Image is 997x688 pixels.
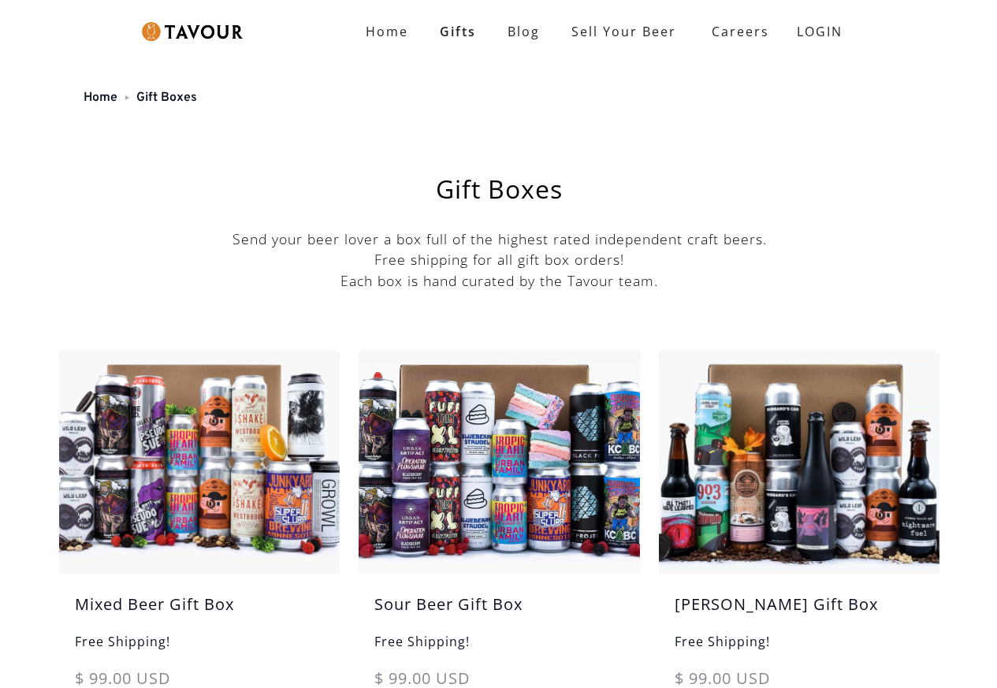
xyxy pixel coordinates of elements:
[84,90,117,106] a: Home
[781,16,858,47] a: LOGIN
[712,16,769,47] strong: Careers
[136,90,197,106] a: Gift Boxes
[366,23,408,40] strong: Home
[424,16,492,47] a: Gifts
[556,16,692,47] a: Sell Your Beer
[350,16,424,47] a: Home
[659,593,939,632] h5: [PERSON_NAME] Gift Box
[492,16,556,47] a: Blog
[99,177,900,202] h1: Gift Boxes
[692,9,781,54] a: Careers
[59,593,340,632] h5: Mixed Beer Gift Box
[59,632,340,667] h6: Free Shipping!
[59,229,939,291] p: Send your beer lover a box full of the highest rated independent craft beers. Free shipping for a...
[359,632,639,667] h6: Free Shipping!
[359,593,639,632] h5: Sour Beer Gift Box
[659,632,939,667] h6: Free Shipping!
